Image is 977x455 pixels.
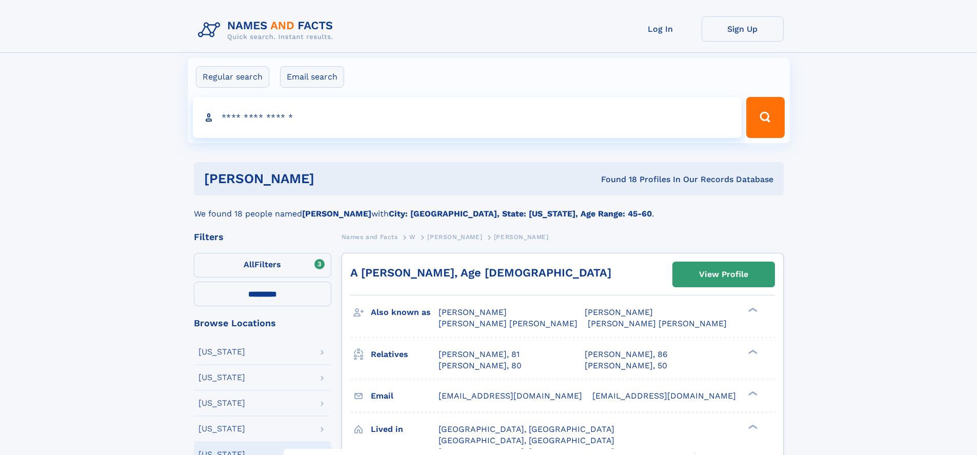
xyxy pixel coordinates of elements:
[193,97,742,138] input: search input
[204,172,458,185] h1: [PERSON_NAME]
[746,423,758,430] div: ❯
[409,233,416,241] span: W
[427,233,482,241] span: [PERSON_NAME]
[389,209,652,219] b: City: [GEOGRAPHIC_DATA], State: [US_STATE], Age Range: 45-60
[746,348,758,355] div: ❯
[342,230,398,243] a: Names and Facts
[196,66,269,88] label: Regular search
[198,399,245,407] div: [US_STATE]
[194,319,331,328] div: Browse Locations
[371,346,438,363] h3: Relatives
[280,66,344,88] label: Email search
[194,16,342,44] img: Logo Names and Facts
[588,319,727,328] span: [PERSON_NAME] [PERSON_NAME]
[194,195,784,220] div: We found 18 people named with .
[427,230,482,243] a: [PERSON_NAME]
[198,425,245,433] div: [US_STATE]
[438,436,614,445] span: [GEOGRAPHIC_DATA], [GEOGRAPHIC_DATA]
[302,209,371,219] b: [PERSON_NAME]
[746,97,784,138] button: Search Button
[194,253,331,278] label: Filters
[494,233,549,241] span: [PERSON_NAME]
[620,16,702,42] a: Log In
[746,307,758,313] div: ❯
[702,16,784,42] a: Sign Up
[371,421,438,438] h3: Lived in
[438,307,507,317] span: [PERSON_NAME]
[585,307,653,317] span: [PERSON_NAME]
[438,360,522,371] a: [PERSON_NAME], 80
[699,263,748,286] div: View Profile
[438,319,577,328] span: [PERSON_NAME] [PERSON_NAME]
[585,349,668,360] a: [PERSON_NAME], 86
[438,391,582,401] span: [EMAIL_ADDRESS][DOMAIN_NAME]
[438,424,614,434] span: [GEOGRAPHIC_DATA], [GEOGRAPHIC_DATA]
[673,262,774,287] a: View Profile
[438,349,520,360] a: [PERSON_NAME], 81
[592,391,736,401] span: [EMAIL_ADDRESS][DOMAIN_NAME]
[746,390,758,397] div: ❯
[198,373,245,382] div: [US_STATE]
[198,348,245,356] div: [US_STATE]
[409,230,416,243] a: W
[350,266,611,279] a: A [PERSON_NAME], Age [DEMOGRAPHIC_DATA]
[585,360,667,371] a: [PERSON_NAME], 50
[457,174,773,185] div: Found 18 Profiles In Our Records Database
[371,304,438,321] h3: Also known as
[244,260,254,269] span: All
[371,387,438,405] h3: Email
[194,232,331,242] div: Filters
